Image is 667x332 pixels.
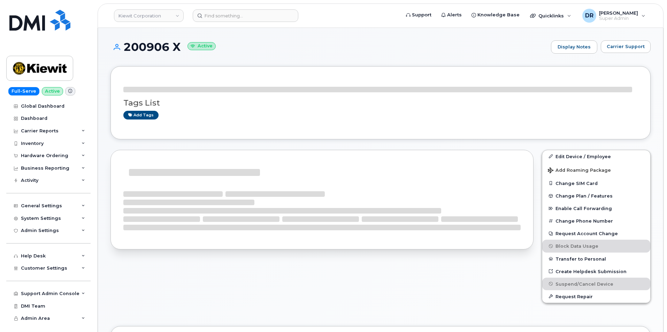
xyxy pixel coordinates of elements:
button: Add Roaming Package [542,163,650,177]
button: Carrier Support [601,40,651,53]
button: Block Data Usage [542,240,650,252]
span: Suspend/Cancel Device [555,281,613,286]
h1: 200906 X [110,41,547,53]
a: Edit Device / Employee [542,150,650,163]
span: Enable Call Forwarding [555,206,612,211]
a: Create Helpdesk Submission [542,265,650,278]
h3: Tags List [123,99,638,107]
button: Request Repair [542,290,650,303]
button: Change Phone Number [542,215,650,227]
button: Enable Call Forwarding [542,202,650,215]
a: Display Notes [551,40,597,54]
small: Active [187,42,216,50]
button: Change Plan / Features [542,190,650,202]
span: Add Roaming Package [548,168,611,174]
span: Change Plan / Features [555,193,613,199]
button: Suspend/Cancel Device [542,278,650,290]
button: Request Account Change [542,227,650,240]
button: Change SIM Card [542,177,650,190]
span: Carrier Support [607,43,645,50]
a: Add tags [123,111,159,119]
button: Transfer to Personal [542,253,650,265]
